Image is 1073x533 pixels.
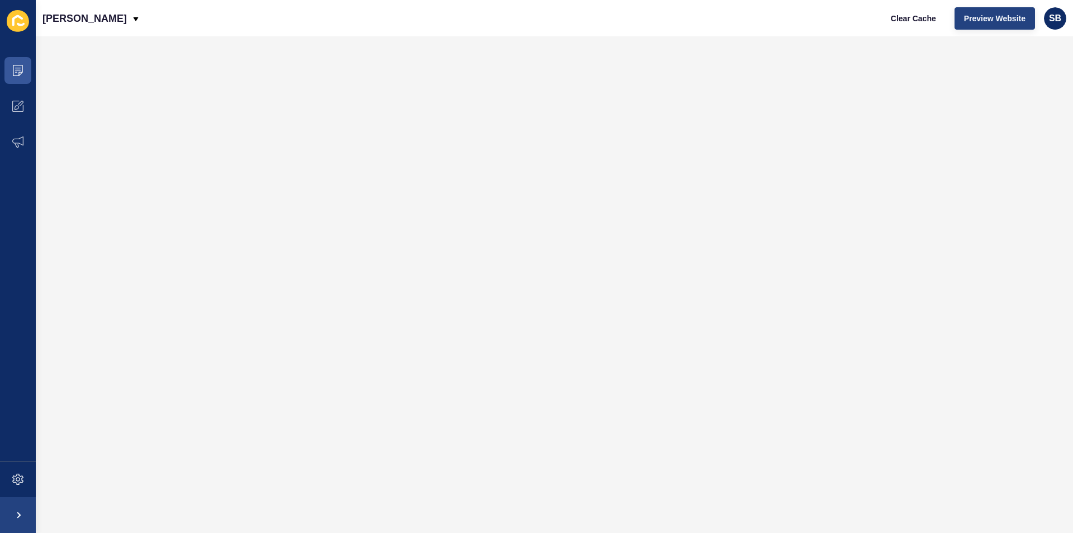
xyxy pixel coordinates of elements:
span: Preview Website [964,13,1025,24]
span: Clear Cache [891,13,936,24]
button: Clear Cache [881,7,946,30]
span: SB [1049,13,1061,24]
button: Preview Website [955,7,1035,30]
p: [PERSON_NAME] [42,4,127,32]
